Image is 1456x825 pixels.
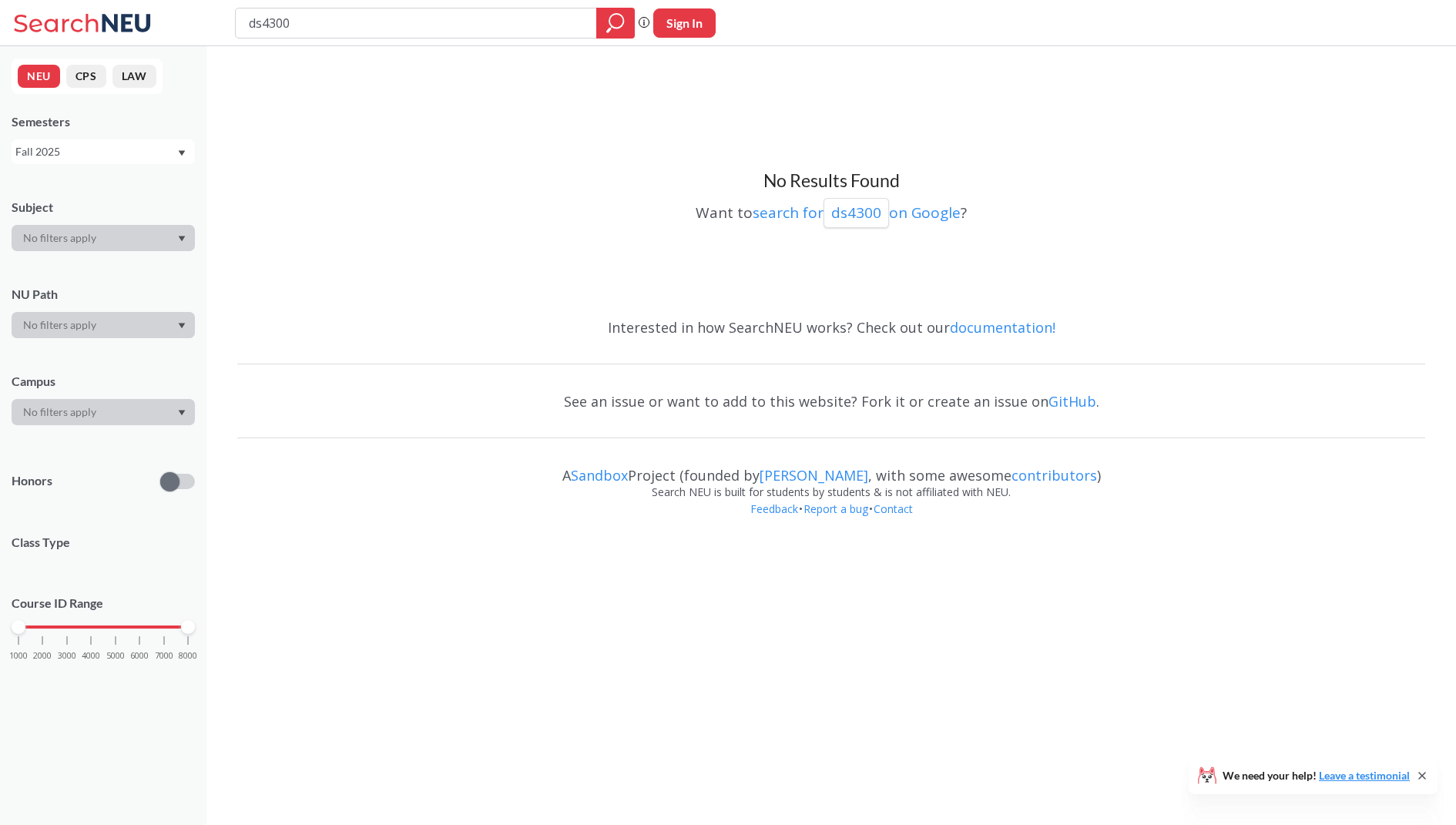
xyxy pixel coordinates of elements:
span: 4000 [82,652,100,660]
div: Subject [12,199,195,216]
div: Search NEU is built for students by students & is not affiliated with NEU. [237,484,1425,501]
span: 1000 [9,652,28,660]
div: A Project (founded by , with some awesome ) [237,453,1425,484]
h3: No Results Found [237,169,1425,193]
button: NEU [18,65,60,88]
div: Semesters [12,113,195,130]
a: Contact [873,501,914,516]
div: magnifying glass [596,8,635,39]
span: 7000 [155,652,173,660]
svg: Dropdown arrow [178,323,186,329]
div: • • [237,501,1425,541]
p: Course ID Range [12,595,195,612]
div: Fall 2025 [15,143,176,160]
a: Report a bug [803,501,869,516]
svg: Dropdown arrow [178,236,186,242]
div: Dropdown arrow [12,225,195,251]
button: Sign In [653,8,716,38]
span: We need your help! [1223,770,1410,781]
a: Leave a testimonial [1319,769,1410,782]
a: Feedback [750,501,799,516]
a: Sandbox [571,466,628,485]
span: 3000 [58,652,76,660]
div: Dropdown arrow [12,399,195,425]
span: Class Type [12,534,195,551]
svg: Dropdown arrow [178,410,186,416]
div: Want to ? [237,193,1425,228]
button: LAW [112,65,156,88]
div: See an issue or want to add to this website? Fork it or create an issue on . [237,379,1425,424]
button: CPS [66,65,106,88]
div: Dropdown arrow [12,312,195,338]
svg: Dropdown arrow [178,150,186,156]
svg: magnifying glass [606,12,625,34]
div: Interested in how SearchNEU works? Check out our [237,305,1425,350]
div: Fall 2025Dropdown arrow [12,139,195,164]
a: search fords4300on Google [753,203,961,223]
input: Class, professor, course number, "phrase" [247,10,585,36]
a: contributors [1011,466,1097,485]
a: [PERSON_NAME] [760,466,868,485]
a: documentation! [950,318,1055,337]
div: Campus [12,373,195,390]
div: NU Path [12,286,195,303]
span: 2000 [33,652,52,660]
p: Honors [12,472,52,490]
p: ds4300 [831,203,881,223]
span: 8000 [179,652,197,660]
span: 5000 [106,652,125,660]
a: GitHub [1048,392,1096,411]
span: 6000 [130,652,149,660]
